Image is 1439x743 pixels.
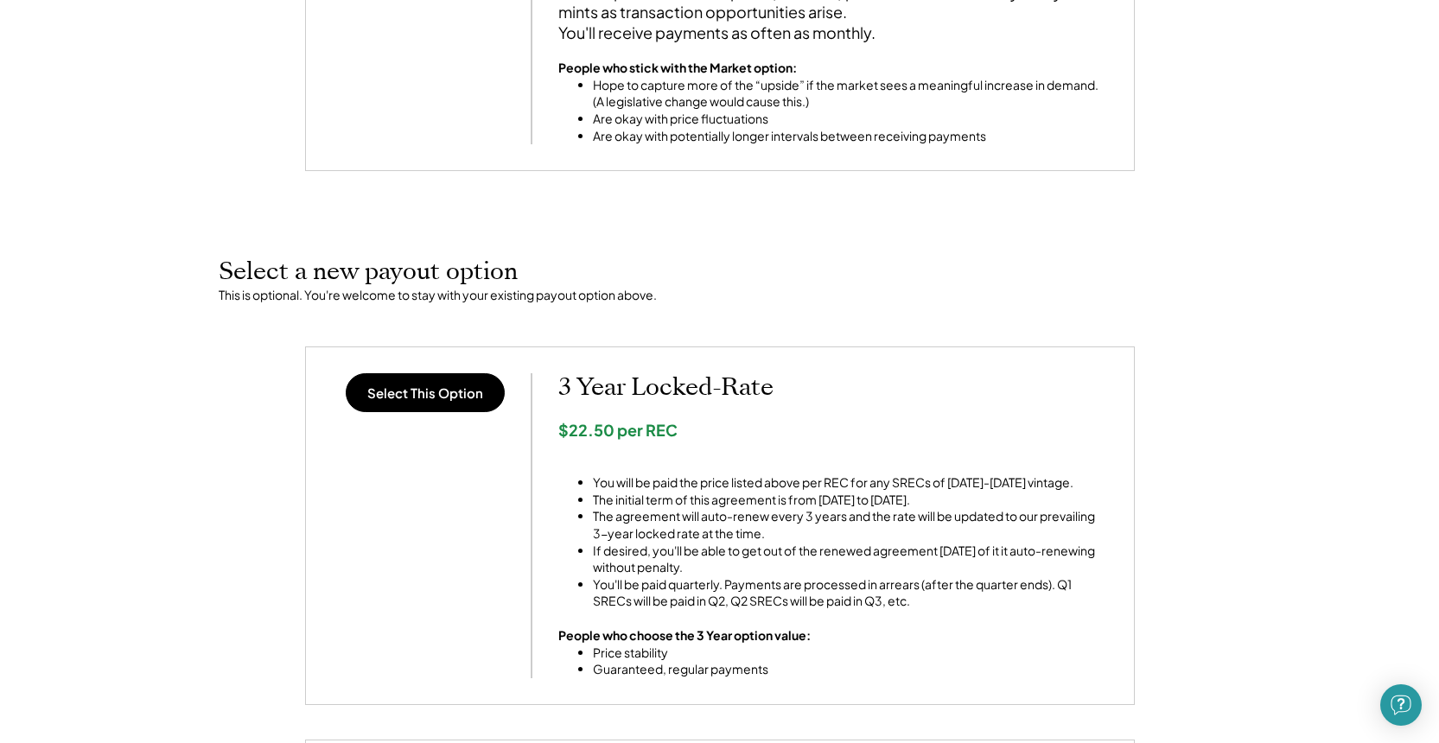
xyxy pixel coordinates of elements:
[558,373,1108,403] h2: 3 Year Locked-Rate
[219,257,1221,287] h2: Select a new payout option
[593,128,1108,145] li: Are okay with potentially longer intervals between receiving payments
[593,111,1108,128] li: Are okay with price fluctuations
[346,373,505,412] button: Select This Option
[593,508,1108,542] li: The agreement will auto-renew every 3 years and the rate will be updated to our prevailing 3-year...
[593,645,811,662] li: Price stability
[558,627,811,643] strong: People who choose the 3 Year option value:
[593,77,1108,111] li: Hope to capture more of the “upside” if the market sees a meaningful increase in demand. (A legis...
[558,420,1108,440] div: $22.50 per REC
[593,661,811,678] li: Guaranteed, regular payments
[593,576,1108,610] li: You'll be paid quarterly. Payments are processed in arrears (after the quarter ends). Q1 SRECs wi...
[593,543,1108,576] li: If desired, you'll be able to get out of the renewed agreement [DATE] of it it auto-renewing with...
[219,287,1221,304] div: This is optional. You're welcome to stay with your existing payout option above.
[558,60,797,75] strong: People who stick with the Market option:
[1380,684,1422,726] div: Open Intercom Messenger
[593,474,1108,492] li: You will be paid the price listed above per REC for any SRECs of [DATE]-[DATE] vintage.
[593,492,1108,509] li: The initial term of this agreement is from [DATE] to [DATE].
